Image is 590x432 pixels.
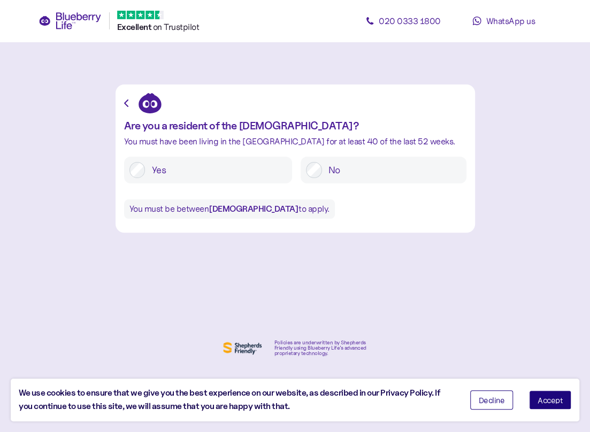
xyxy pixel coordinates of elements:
[117,22,153,32] span: Excellent ️
[124,199,335,219] div: You must be between to apply.
[145,162,286,178] label: Yes
[153,21,200,32] span: on Trustpilot
[470,390,514,410] button: Decline cookies
[379,16,441,26] span: 020 0333 1800
[124,137,466,146] div: You must have been living in the [GEOGRAPHIC_DATA] for at least 40 of the last 52 weeks.
[124,120,466,132] div: Are you a resident of the [DEMOGRAPHIC_DATA]?
[486,16,535,26] span: WhatsApp us
[274,340,370,356] div: Policies are underwritten by Shepherds Friendly using Blueberry Life’s advanced proprietary techn...
[456,10,552,32] a: WhatsApp us
[479,396,505,404] span: Decline
[221,340,264,357] img: Shephers Friendly
[538,396,563,404] span: Accept
[529,390,571,410] button: Accept cookies
[355,10,451,32] a: 020 0333 1800
[322,162,461,178] label: No
[209,204,298,214] b: [DEMOGRAPHIC_DATA]
[19,387,454,413] div: We use cookies to ensure that we give you the best experience on our website, as described in our...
